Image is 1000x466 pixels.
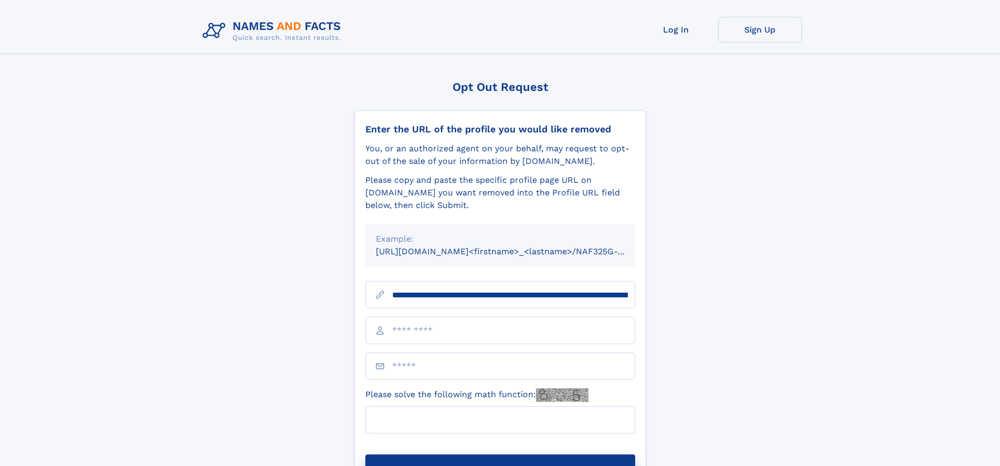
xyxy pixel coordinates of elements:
[354,80,646,94] div: Opt Out Request
[365,174,635,212] div: Please copy and paste the specific profile page URL on [DOMAIN_NAME] you want removed into the Pr...
[365,142,635,168] div: You, or an authorized agent on your behalf, may request to opt-out of the sale of your informatio...
[365,123,635,135] div: Enter the URL of the profile you would like removed
[198,17,350,45] img: Logo Names and Facts
[718,17,802,43] a: Sign Up
[376,233,625,245] div: Example:
[634,17,718,43] a: Log In
[365,388,588,402] label: Please solve the following math function:
[376,246,655,256] small: [URL][DOMAIN_NAME]<firstname>_<lastname>/NAF325G-xxxxxxxx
